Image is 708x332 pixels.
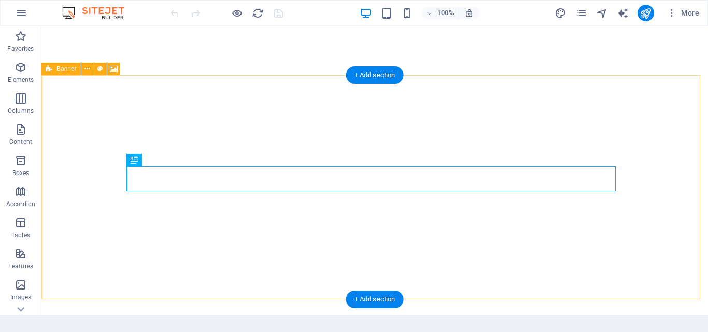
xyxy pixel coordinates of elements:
button: reload [251,7,264,19]
i: On resize automatically adjust zoom level to fit chosen device. [464,8,474,18]
button: design [555,7,567,19]
i: Publish [640,7,652,19]
button: navigator [596,7,608,19]
span: Banner [56,66,77,72]
button: pages [575,7,588,19]
p: Boxes [12,169,30,177]
p: Images [10,293,32,301]
button: text_generator [617,7,629,19]
button: 100% [422,7,459,19]
p: Accordion [6,200,35,208]
p: Content [9,138,32,146]
button: publish [638,5,654,21]
i: AI Writer [617,7,629,19]
p: Favorites [7,45,34,53]
div: + Add section [346,291,404,308]
p: Elements [8,76,34,84]
i: Navigator [596,7,608,19]
p: Columns [8,107,34,115]
span: More [667,8,699,18]
p: Features [8,262,33,270]
button: More [662,5,703,21]
i: Pages (Ctrl+Alt+S) [575,7,587,19]
i: Reload page [252,7,264,19]
i: Design (Ctrl+Alt+Y) [555,7,567,19]
h6: 100% [437,7,454,19]
p: Tables [11,231,30,239]
img: Editor Logo [60,7,137,19]
button: Click here to leave preview mode and continue editing [231,7,243,19]
div: + Add section [346,66,404,84]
